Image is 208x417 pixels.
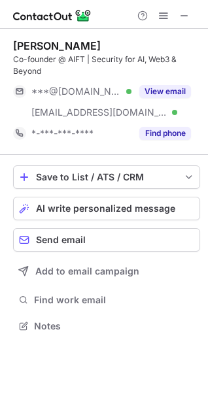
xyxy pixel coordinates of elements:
[13,165,200,189] button: save-profile-one-click
[13,8,92,24] img: ContactOut v5.3.10
[34,294,195,306] span: Find work email
[13,54,200,77] div: Co-founder @ AIFT | Security for AI, Web3 & Beyond
[31,86,122,97] span: ***@[DOMAIN_NAME]
[35,266,139,276] span: Add to email campaign
[13,291,200,309] button: Find work email
[13,259,200,283] button: Add to email campaign
[36,172,177,182] div: Save to List / ATS / CRM
[13,39,101,52] div: [PERSON_NAME]
[36,203,175,214] span: AI write personalized message
[36,235,86,245] span: Send email
[34,320,195,332] span: Notes
[31,107,167,118] span: [EMAIL_ADDRESS][DOMAIN_NAME]
[13,317,200,335] button: Notes
[139,85,191,98] button: Reveal Button
[139,127,191,140] button: Reveal Button
[13,228,200,252] button: Send email
[13,197,200,220] button: AI write personalized message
